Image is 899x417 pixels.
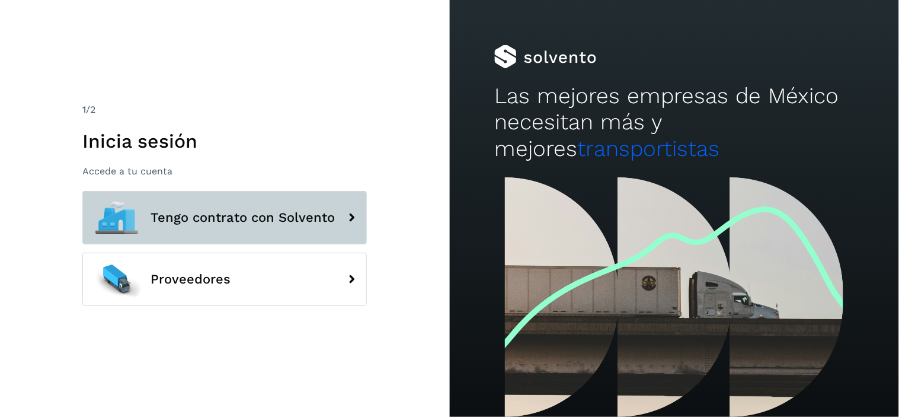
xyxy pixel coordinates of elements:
button: Proveedores [82,253,367,306]
h2: Las mejores empresas de México necesitan más y mejores [494,83,854,162]
div: /2 [82,103,367,117]
button: Tengo contrato con Solvento [82,191,367,244]
span: transportistas [577,136,719,161]
span: Proveedores [151,272,231,287]
span: 1 [82,104,86,115]
p: Accede a tu cuenta [82,165,367,177]
span: Tengo contrato con Solvento [151,211,335,225]
h1: Inicia sesión [82,130,367,152]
